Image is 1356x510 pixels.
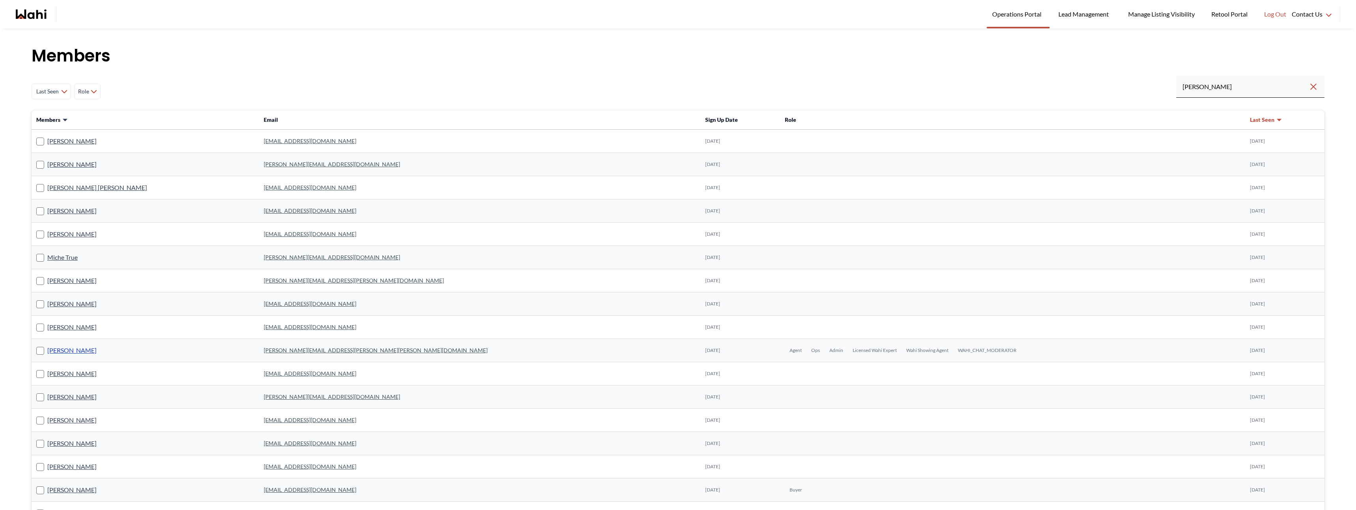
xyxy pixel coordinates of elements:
a: [PERSON_NAME] [47,229,97,239]
span: Operations Portal [992,9,1044,19]
td: [DATE] [700,153,780,176]
span: Email [264,116,278,123]
td: [DATE] [700,246,780,269]
td: [DATE] [700,130,780,153]
span: Members [36,116,60,124]
span: Agent [790,347,802,354]
td: [DATE] [1245,199,1324,223]
td: [DATE] [1245,339,1324,362]
td: [DATE] [1245,292,1324,316]
td: [DATE] [1245,223,1324,246]
h1: Members [32,44,1324,68]
td: [DATE] [700,199,780,223]
td: [DATE] [1245,362,1324,385]
td: [DATE] [1245,478,1324,502]
td: [DATE] [700,223,780,246]
a: [PERSON_NAME] [47,322,97,332]
a: [PERSON_NAME] [47,485,97,495]
a: [EMAIL_ADDRESS][DOMAIN_NAME] [264,463,356,470]
td: [DATE] [700,409,780,432]
span: Retool Portal [1211,9,1250,19]
a: [PERSON_NAME][EMAIL_ADDRESS][PERSON_NAME][PERSON_NAME][DOMAIN_NAME] [264,347,488,354]
a: [EMAIL_ADDRESS][DOMAIN_NAME] [264,417,356,423]
input: Search input [1183,80,1309,94]
span: Log Out [1264,9,1286,19]
td: [DATE] [1245,409,1324,432]
td: [DATE] [700,432,780,455]
a: Miche True [47,252,78,262]
td: [DATE] [1245,432,1324,455]
td: [DATE] [1245,269,1324,292]
td: [DATE] [1245,385,1324,409]
a: [PERSON_NAME][EMAIL_ADDRESS][DOMAIN_NAME] [264,254,400,261]
a: [PERSON_NAME][EMAIL_ADDRESS][DOMAIN_NAME] [264,393,400,400]
td: [DATE] [700,455,780,478]
td: [DATE] [700,176,780,199]
td: [DATE] [700,362,780,385]
a: [PERSON_NAME] [47,392,97,402]
a: [EMAIL_ADDRESS][DOMAIN_NAME] [264,138,356,144]
td: [DATE] [700,316,780,339]
td: [DATE] [1245,455,1324,478]
span: Lead Management [1058,9,1112,19]
a: [PERSON_NAME] [47,438,97,449]
a: [PERSON_NAME] [47,345,97,356]
a: [EMAIL_ADDRESS][DOMAIN_NAME] [264,231,356,237]
span: Role [785,116,796,123]
a: [EMAIL_ADDRESS][DOMAIN_NAME] [264,370,356,377]
a: [PERSON_NAME] [PERSON_NAME] [47,182,147,193]
a: [EMAIL_ADDRESS][DOMAIN_NAME] [264,440,356,447]
a: [EMAIL_ADDRESS][DOMAIN_NAME] [264,184,356,191]
button: Members [36,116,68,124]
a: Wahi homepage [16,9,47,19]
td: [DATE] [1245,153,1324,176]
td: [DATE] [700,292,780,316]
a: [PERSON_NAME] [47,299,97,309]
span: Sign Up Date [705,116,738,123]
span: Admin [829,347,843,354]
a: [PERSON_NAME] [47,136,97,146]
a: [PERSON_NAME] [47,415,97,425]
td: [DATE] [700,478,780,502]
td: [DATE] [1245,130,1324,153]
td: [DATE] [1245,176,1324,199]
a: [PERSON_NAME] [47,369,97,379]
a: [EMAIL_ADDRESS][DOMAIN_NAME] [264,486,356,493]
a: [PERSON_NAME][EMAIL_ADDRESS][DOMAIN_NAME] [264,161,400,168]
span: Last Seen [35,84,60,99]
a: [EMAIL_ADDRESS][DOMAIN_NAME] [264,207,356,214]
td: [DATE] [700,339,780,362]
button: Clear search [1309,80,1318,94]
a: [PERSON_NAME] [47,462,97,472]
a: [PERSON_NAME] [47,206,97,216]
a: [PERSON_NAME] [47,275,97,286]
span: Manage Listing Visibility [1126,9,1197,19]
span: Role [78,84,89,99]
a: [EMAIL_ADDRESS][DOMAIN_NAME] [264,324,356,330]
span: Buyer [790,487,802,493]
button: Last Seen [1250,116,1282,124]
span: Licensed Wahi Expert [853,347,897,354]
td: [DATE] [700,385,780,409]
a: [PERSON_NAME] [47,159,97,169]
td: [DATE] [700,269,780,292]
td: [DATE] [1245,316,1324,339]
a: [PERSON_NAME][EMAIL_ADDRESS][PERSON_NAME][DOMAIN_NAME] [264,277,444,284]
span: Ops [811,347,820,354]
span: Wahi Showing Agent [906,347,948,354]
a: [EMAIL_ADDRESS][DOMAIN_NAME] [264,300,356,307]
span: WAHI_CHAT_MODERATOR [958,347,1017,354]
td: [DATE] [1245,246,1324,269]
span: Last Seen [1250,116,1274,124]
